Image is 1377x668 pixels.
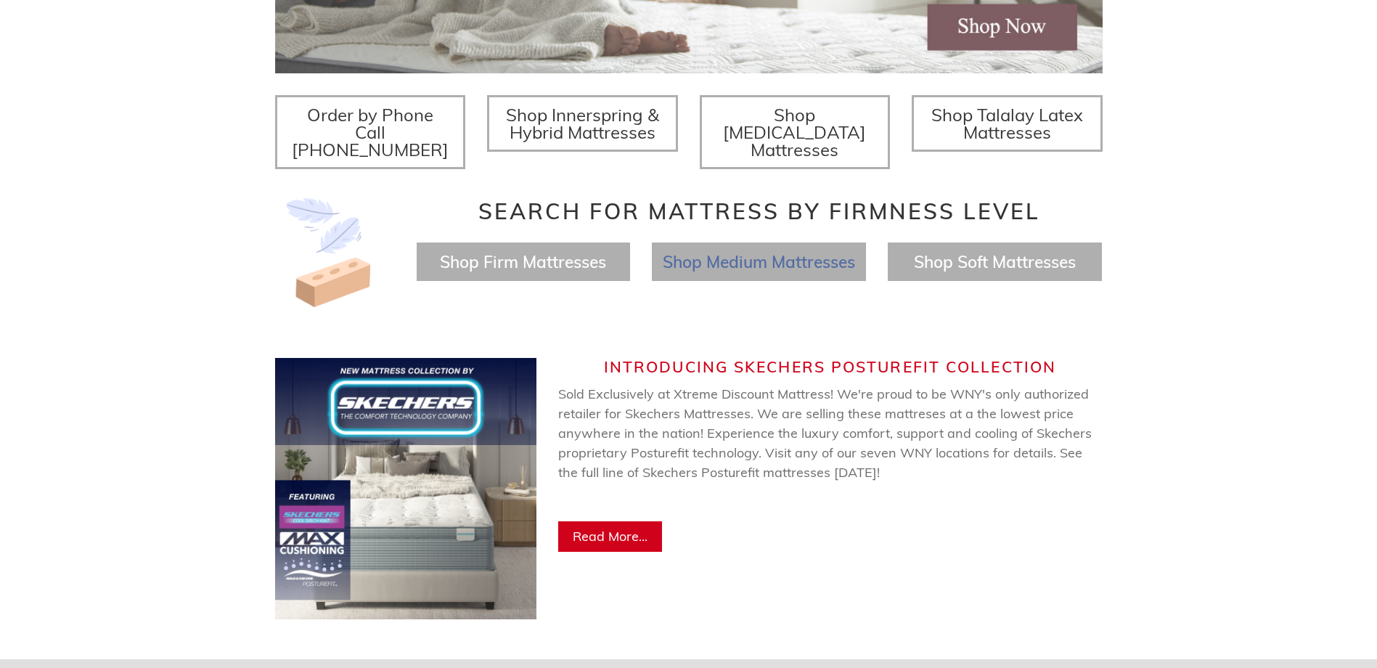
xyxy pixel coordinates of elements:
span: Shop Talalay Latex Mattresses [931,104,1083,143]
span: Shop Innerspring & Hybrid Mattresses [506,104,659,143]
a: Order by Phone Call [PHONE_NUMBER] [275,95,466,169]
span: Introducing Skechers Posturefit Collection [604,357,1056,376]
span: Sold Exclusively at Xtreme Discount Mattress! We're proud to be WNY's only authorized retailer fo... [558,386,1092,520]
a: Shop Soft Mattresses [914,251,1076,272]
a: Read More... [558,521,662,552]
span: Shop [MEDICAL_DATA] Mattresses [723,104,866,160]
a: Shop Talalay Latex Mattresses [912,95,1103,152]
a: Shop Medium Mattresses [663,251,855,272]
span: Search for Mattress by Firmness Level [478,197,1040,225]
a: Shop [MEDICAL_DATA] Mattresses [700,95,891,169]
img: Image-of-brick- and-feather-representing-firm-and-soft-feel [275,198,384,307]
a: Shop Innerspring & Hybrid Mattresses [487,95,678,152]
span: Order by Phone Call [PHONE_NUMBER] [292,104,449,160]
img: Skechers Web Banner (750 x 750 px) (2).jpg__PID:de10003e-3404-460f-8276-e05f03caa093 [275,358,536,619]
a: Shop Firm Mattresses [440,251,606,272]
span: Read More... [573,528,647,545]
